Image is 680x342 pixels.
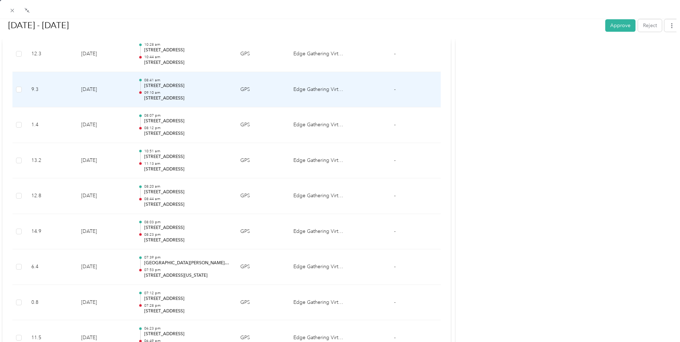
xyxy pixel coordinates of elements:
p: 08:03 pm [144,220,229,225]
td: Edge Gathering Virtual Pipelines 2, LLC [288,143,349,179]
td: Edge Gathering Virtual Pipelines 2, LLC [288,285,349,321]
td: [DATE] [75,214,133,250]
td: Edge Gathering Virtual Pipelines 2, LLC [288,107,349,143]
p: 11:13 am [144,161,229,166]
td: GPS [235,214,288,250]
td: [DATE] [75,249,133,285]
p: [STREET_ADDRESS] [144,201,229,208]
p: [STREET_ADDRESS] [144,83,229,89]
td: [DATE] [75,143,133,179]
p: [STREET_ADDRESS] [144,118,229,124]
td: 1.4 [26,107,75,143]
p: 08:07 pm [144,113,229,118]
td: Edge Gathering Virtual Pipelines 2, LLC [288,36,349,72]
p: [GEOGRAPHIC_DATA][PERSON_NAME], [GEOGRAPHIC_DATA][US_STATE], [GEOGRAPHIC_DATA] [144,260,229,266]
td: 6.4 [26,249,75,285]
h1: Sep 1 - 30, 2025 [1,17,600,34]
button: Approve [605,19,635,31]
span: - [394,228,396,234]
p: [STREET_ADDRESS] [144,296,229,302]
span: - [394,335,396,341]
p: 08:41 am [144,78,229,83]
p: 08:12 pm [144,126,229,131]
p: [STREET_ADDRESS] [144,225,229,231]
td: 12.8 [26,178,75,214]
p: [STREET_ADDRESS] [144,131,229,137]
span: - [394,122,396,128]
td: Edge Gathering Virtual Pipelines 2, LLC [288,72,349,108]
td: [DATE] [75,72,133,108]
td: [DATE] [75,285,133,321]
td: [DATE] [75,178,133,214]
span: - [394,86,396,92]
p: [STREET_ADDRESS] [144,154,229,160]
td: GPS [235,72,288,108]
span: - [394,51,396,57]
p: 08:20 am [144,184,229,189]
p: 10:44 am [144,55,229,60]
span: - [394,157,396,163]
p: 07:12 pm [144,291,229,296]
td: GPS [235,107,288,143]
td: 13.2 [26,143,75,179]
p: 10:51 am [144,149,229,154]
p: 09:10 am [144,90,229,95]
td: GPS [235,285,288,321]
p: 07:53 pm [144,267,229,272]
td: GPS [235,178,288,214]
td: [DATE] [75,36,133,72]
td: GPS [235,249,288,285]
p: [STREET_ADDRESS] [144,95,229,102]
td: GPS [235,36,288,72]
p: 07:39 pm [144,255,229,260]
td: GPS [235,143,288,179]
p: [STREET_ADDRESS] [144,331,229,337]
td: 14.9 [26,214,75,250]
p: 07:28 pm [144,303,229,308]
p: [STREET_ADDRESS] [144,308,229,315]
p: 08:23 pm [144,232,229,237]
td: [DATE] [75,107,133,143]
td: Edge Gathering Virtual Pipelines 2, LLC [288,178,349,214]
p: [STREET_ADDRESS][US_STATE] [144,272,229,279]
td: Edge Gathering Virtual Pipelines 2, LLC [288,249,349,285]
td: 0.8 [26,285,75,321]
p: [STREET_ADDRESS] [144,47,229,53]
p: [STREET_ADDRESS] [144,166,229,173]
iframe: Everlance-gr Chat Button Frame [640,302,680,342]
p: [STREET_ADDRESS] [144,237,229,244]
p: [STREET_ADDRESS] [144,60,229,66]
span: - [394,193,396,199]
p: [STREET_ADDRESS] [144,189,229,195]
span: - [394,299,396,305]
td: 12.3 [26,36,75,72]
td: Edge Gathering Virtual Pipelines 2, LLC [288,214,349,250]
button: Reject [638,19,662,31]
p: 08:44 am [144,196,229,201]
p: 10:28 am [144,42,229,47]
p: 06:23 pm [144,326,229,331]
span: - [394,264,396,270]
td: 9.3 [26,72,75,108]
